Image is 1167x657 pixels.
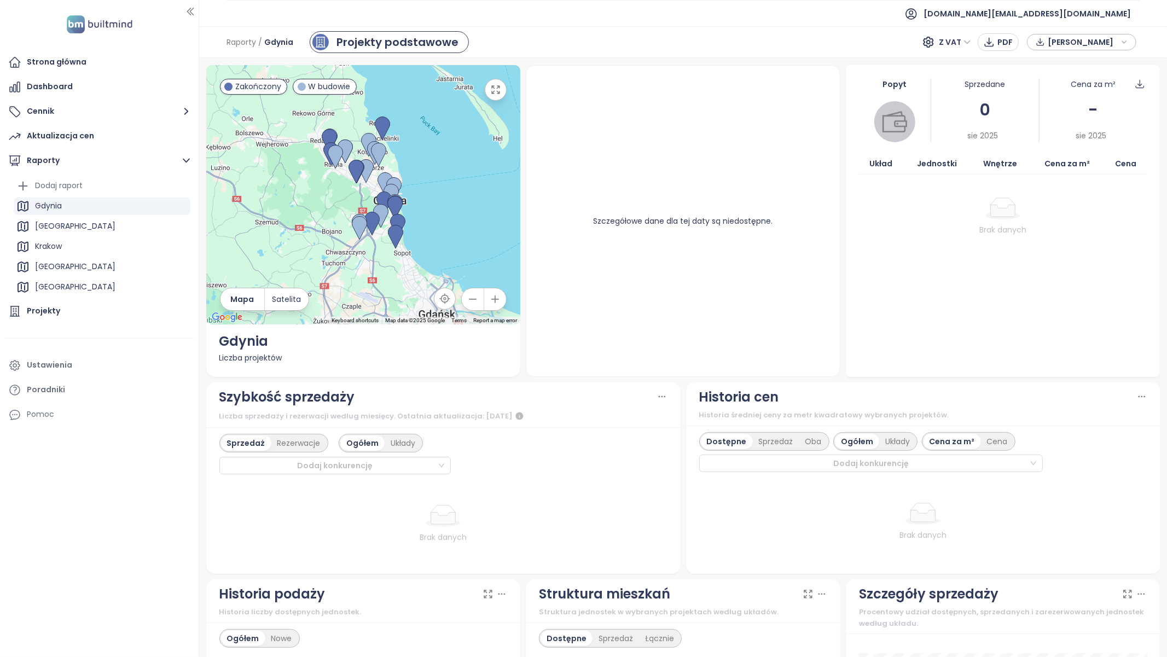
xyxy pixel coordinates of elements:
[27,408,54,421] div: Pomoc
[35,240,62,253] div: Krakow
[1076,130,1106,142] span: sie 2025
[258,32,262,52] span: /
[5,379,193,401] a: Poradniki
[968,130,998,142] span: sie 2025
[221,631,265,646] div: Ogółem
[5,404,193,426] div: Pomoc
[939,34,971,50] span: Z VAT
[385,317,445,323] span: Map data ©2025 Google
[1030,153,1105,175] th: Cena za m²
[14,197,190,215] div: Gdynia
[35,260,115,274] div: [GEOGRAPHIC_DATA]
[879,434,916,449] div: Układy
[219,387,355,408] div: Szybkość sprzedaży
[251,531,636,543] div: Brak danych
[882,109,907,134] img: wallet
[209,310,245,324] img: Google
[27,80,73,94] div: Dashboard
[14,238,190,255] div: Krakow
[27,129,94,143] div: Aktualizacja cen
[699,410,1147,421] div: Historia średniej ceny za metr kwadratowy wybranych projektów.
[5,101,193,123] button: Cennik
[63,13,136,36] img: logo
[5,150,193,172] button: Raporty
[35,219,115,233] div: [GEOGRAPHIC_DATA]
[336,34,458,50] div: Projekty podstawowe
[539,607,827,618] div: Struktura jednostek w wybranych projektach według układów.
[5,76,193,98] a: Dashboard
[14,258,190,276] div: [GEOGRAPHIC_DATA]
[385,435,421,451] div: Układy
[5,354,193,376] a: Ustawienia
[731,529,1116,541] div: Brak danych
[753,434,799,449] div: Sprzedaż
[35,280,115,294] div: [GEOGRAPHIC_DATA]
[1040,97,1147,123] div: -
[539,584,670,604] div: Struktura mieszkań
[541,631,593,646] div: Dostępne
[219,352,508,364] div: Liczba projektów
[863,224,1143,236] div: Brak danych
[799,434,828,449] div: Oba
[272,293,301,305] span: Satelita
[219,584,326,604] div: Historia podaży
[859,78,931,90] div: Popyt
[271,435,327,451] div: Rezerwacje
[859,153,903,175] th: Układ
[1033,34,1130,50] div: button
[265,631,298,646] div: Nowe
[835,434,879,449] div: Ogółem
[451,317,467,323] a: Terms (opens in new tab)
[971,153,1030,175] th: Wnętrze
[5,300,193,322] a: Projekty
[978,33,1019,51] button: PDF
[219,410,667,423] div: Liczba sprzedaży i rezerwacji według miesięcy. Ostatnia aktualizacja: [DATE]
[1071,78,1116,90] div: Cena za m²
[5,125,193,147] a: Aktualizacja cen
[924,434,981,449] div: Cena za m²
[220,288,264,310] button: Mapa
[859,584,998,604] div: Szczegóły sprzedaży
[340,435,385,451] div: Ogółem
[5,51,193,73] a: Strona główna
[310,31,469,53] a: primary
[924,1,1131,27] span: [DOMAIN_NAME][EMAIL_ADDRESS][DOMAIN_NAME]
[219,607,508,618] div: Historia liczby dostępnych jednostek.
[235,80,281,92] span: Zakończony
[997,36,1013,48] span: PDF
[219,331,508,352] div: Gdynia
[27,358,72,372] div: Ustawienia
[699,387,779,408] div: Historia cen
[14,278,190,296] div: [GEOGRAPHIC_DATA]
[265,288,309,310] button: Satelita
[931,78,1038,90] div: Sprzedane
[1048,34,1118,50] span: [PERSON_NAME]
[209,310,245,324] a: Open this area in Google Maps (opens a new window)
[332,317,379,324] button: Keyboard shortcuts
[903,153,971,175] th: Jednostki
[27,55,86,69] div: Strona główna
[1105,153,1147,175] th: Cena
[227,32,256,52] span: Raporty
[35,199,62,213] div: Gdynia
[230,293,254,305] span: Mapa
[931,97,1038,123] div: 0
[264,32,293,52] span: Gdynia
[473,317,517,323] a: Report a map error
[309,80,351,92] span: W budowie
[35,179,83,193] div: Dodaj raport
[27,304,60,318] div: Projekty
[14,218,190,235] div: [GEOGRAPHIC_DATA]
[539,79,827,363] div: Szczegółowe dane dla tej daty są niedostępne.
[27,383,65,397] div: Poradniki
[14,177,190,195] div: Dodaj raport
[221,435,271,451] div: Sprzedaż
[593,631,639,646] div: Sprzedaż
[981,434,1014,449] div: Cena
[639,631,680,646] div: Łącznie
